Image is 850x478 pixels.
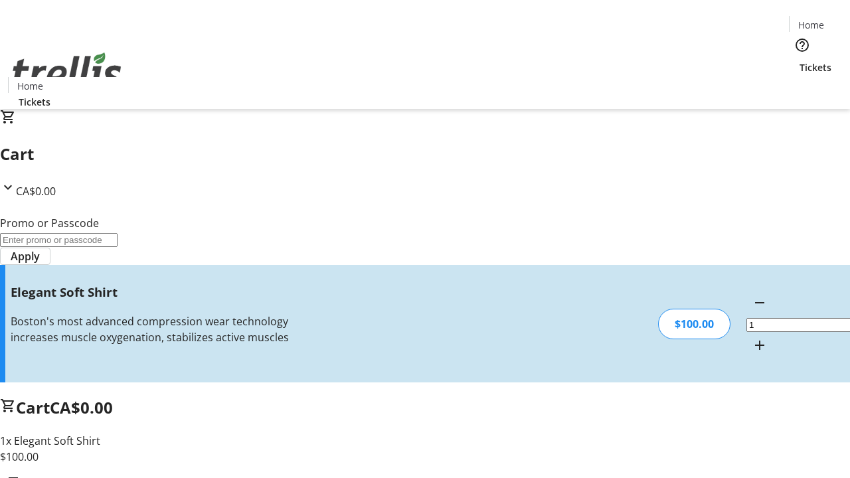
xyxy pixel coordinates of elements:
span: Home [798,18,824,32]
span: CA$0.00 [16,184,56,199]
button: Decrement by one [746,289,773,316]
div: Boston's most advanced compression wear technology increases muscle oxygenation, stabilizes activ... [11,313,301,345]
span: Tickets [800,60,831,74]
button: Cart [789,74,815,101]
h3: Elegant Soft Shirt [11,283,301,301]
a: Home [9,79,51,93]
button: Increment by one [746,332,773,358]
img: Orient E2E Organization 3yzuyTgNMV's Logo [8,38,126,104]
span: CA$0.00 [50,396,113,418]
a: Tickets [8,95,61,109]
a: Home [790,18,832,32]
span: Home [17,79,43,93]
div: $100.00 [658,309,730,339]
span: Tickets [19,95,50,109]
button: Help [789,32,815,58]
a: Tickets [789,60,842,74]
span: Apply [11,248,40,264]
